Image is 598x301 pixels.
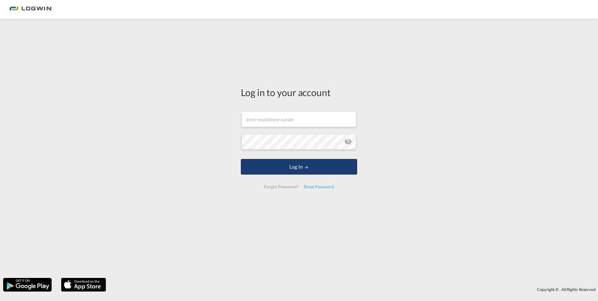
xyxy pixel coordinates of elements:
img: google.png [3,277,52,292]
div: Copyright © . All Rights Reserved [109,284,598,295]
img: apple.png [60,277,107,292]
md-icon: icon-eye-off [344,138,352,145]
div: Log in to your account [241,86,357,99]
div: Forgot Password? [261,181,301,192]
div: Reset Password [301,181,337,192]
button: LOGIN [241,159,357,175]
input: Enter email/phone number [241,111,356,127]
img: bc73a0e0d8c111efacd525e4c8ad7d32.png [9,3,52,17]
